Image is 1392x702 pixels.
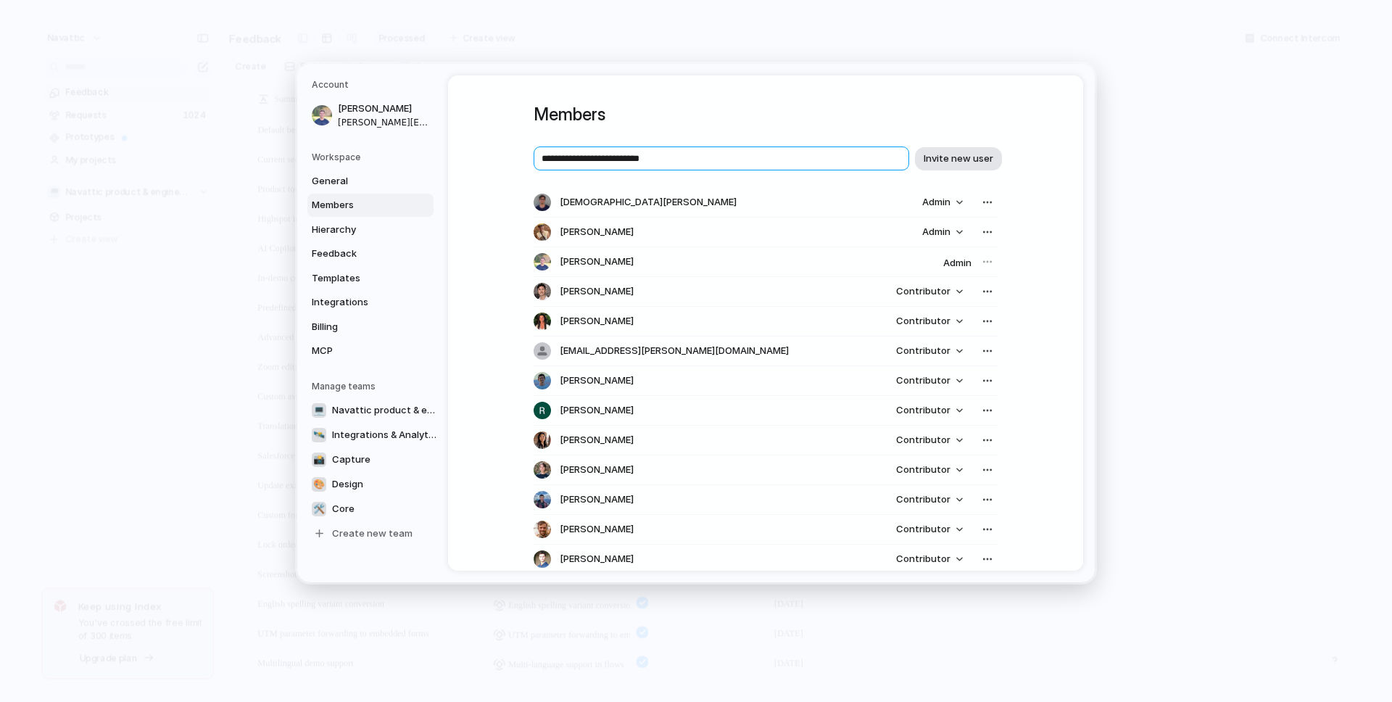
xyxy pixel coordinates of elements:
[312,271,405,285] span: Templates
[332,477,363,492] span: Design
[332,526,413,541] span: Create new team
[534,102,998,128] h1: Members
[307,291,434,314] a: Integrations
[560,255,634,269] span: [PERSON_NAME]
[887,430,971,450] button: Contributor
[312,198,405,212] span: Members
[332,428,436,442] span: Integrations & Analytics
[560,403,634,418] span: [PERSON_NAME]
[560,195,737,210] span: [DEMOGRAPHIC_DATA][PERSON_NAME]
[922,225,950,239] span: Admin
[307,423,441,446] a: 🛰️Integrations & Analytics
[312,173,405,188] span: General
[887,519,971,540] button: Contributor
[896,403,950,418] span: Contributor
[307,339,434,363] a: MCP
[896,344,950,358] span: Contributor
[924,152,993,166] span: Invite new user
[560,463,634,477] span: [PERSON_NAME]
[338,102,431,116] span: [PERSON_NAME]
[560,433,634,447] span: [PERSON_NAME]
[896,492,950,507] span: Contributor
[307,266,434,289] a: Templates
[913,192,971,212] button: Admin
[332,502,355,516] span: Core
[896,314,950,329] span: Contributor
[312,78,434,91] h5: Account
[307,97,434,133] a: [PERSON_NAME][PERSON_NAME][EMAIL_ADDRESS][PERSON_NAME][DOMAIN_NAME]
[560,492,634,507] span: [PERSON_NAME]
[896,522,950,537] span: Contributor
[560,373,634,388] span: [PERSON_NAME]
[312,222,405,236] span: Hierarchy
[887,311,971,331] button: Contributor
[560,552,634,566] span: [PERSON_NAME]
[307,169,434,192] a: General
[887,341,971,361] button: Contributor
[312,295,405,310] span: Integrations
[312,501,326,516] div: 🛠️
[896,284,950,299] span: Contributor
[560,344,789,358] span: [EMAIL_ADDRESS][PERSON_NAME][DOMAIN_NAME]
[312,150,434,163] h5: Workspace
[887,549,971,569] button: Contributor
[307,398,441,421] a: 💻Navattic product & engineering
[338,115,431,128] span: [PERSON_NAME][EMAIL_ADDRESS][PERSON_NAME][DOMAIN_NAME]
[307,521,441,545] a: Create new team
[312,344,405,358] span: MCP
[560,284,634,299] span: [PERSON_NAME]
[887,281,971,302] button: Contributor
[560,225,634,239] span: [PERSON_NAME]
[922,195,950,210] span: Admin
[887,490,971,510] button: Contributor
[887,371,971,391] button: Contributor
[312,247,405,261] span: Feedback
[896,463,950,477] span: Contributor
[307,472,441,495] a: 🎨Design
[312,427,326,442] div: 🛰️
[312,452,326,466] div: 📸
[332,453,370,467] span: Capture
[560,522,634,537] span: [PERSON_NAME]
[943,257,971,268] span: Admin
[307,194,434,217] a: Members
[332,403,436,418] span: Navattic product & engineering
[915,146,1002,170] button: Invite new user
[560,314,634,329] span: [PERSON_NAME]
[307,218,434,241] a: Hierarchy
[887,460,971,480] button: Contributor
[887,400,971,421] button: Contributor
[312,402,326,417] div: 💻
[896,373,950,388] span: Contributor
[312,379,434,392] h5: Manage teams
[307,242,434,265] a: Feedback
[307,315,434,338] a: Billing
[307,447,441,471] a: 📸Capture
[312,319,405,334] span: Billing
[307,497,441,520] a: 🛠️Core
[896,433,950,447] span: Contributor
[896,552,950,566] span: Contributor
[913,222,971,242] button: Admin
[312,476,326,491] div: 🎨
